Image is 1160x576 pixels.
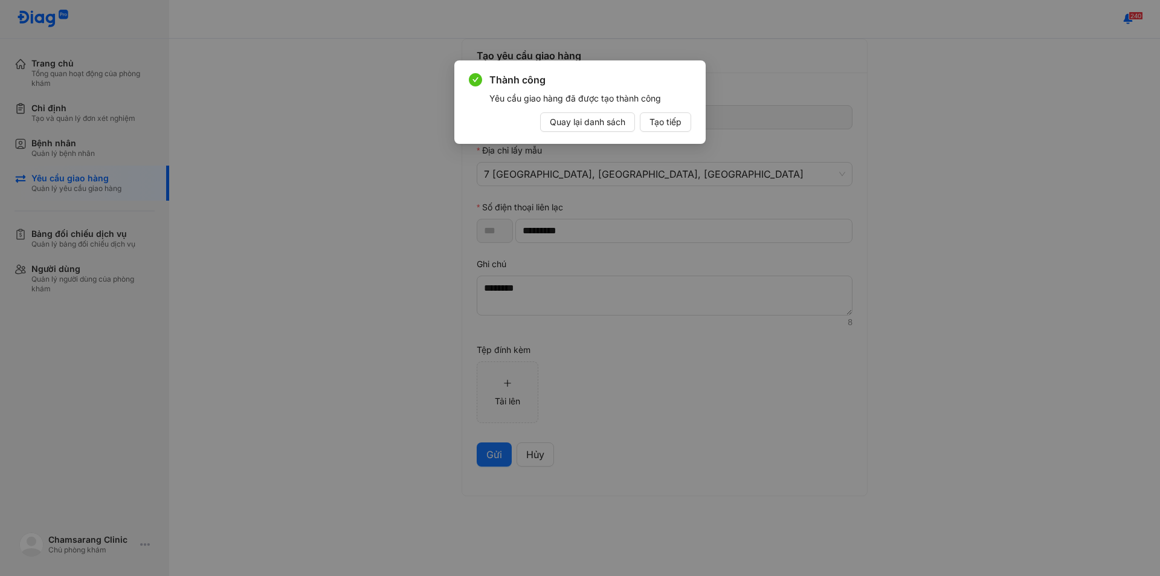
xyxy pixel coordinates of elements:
[550,115,625,129] span: Quay lại danh sách
[649,115,681,129] span: Tạo tiếp
[469,73,482,86] span: check-circle
[489,92,691,105] div: Yêu cầu giao hàng đã được tạo thành công
[489,73,691,87] span: Thành công
[540,112,635,132] button: Quay lại danh sách
[640,112,691,132] button: Tạo tiếp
